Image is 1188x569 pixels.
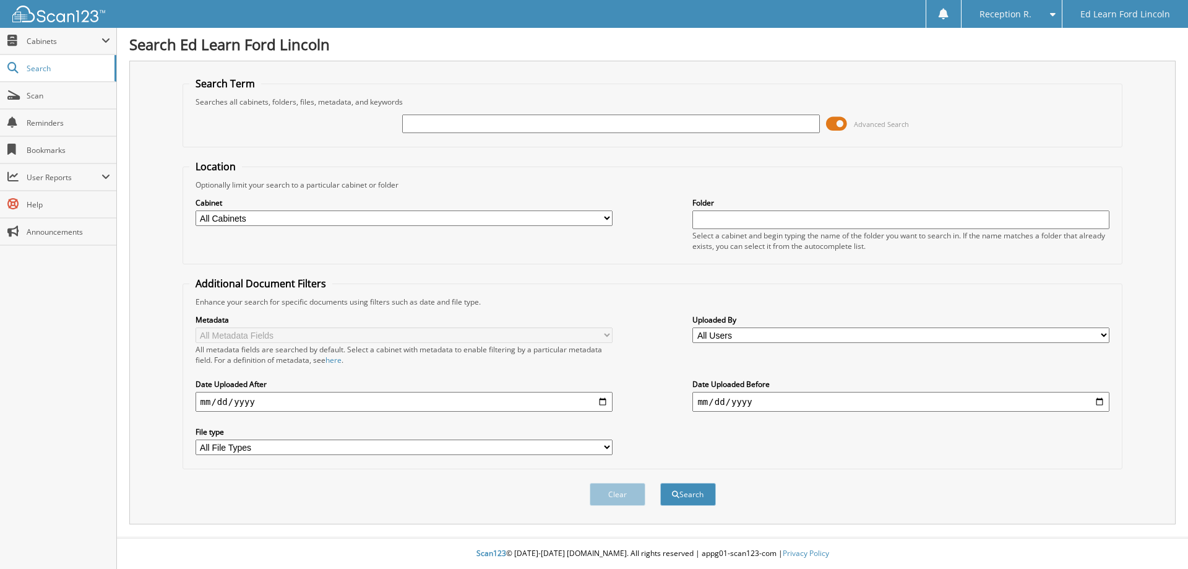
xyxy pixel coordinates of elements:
span: Scan123 [476,548,506,558]
span: User Reports [27,172,101,183]
label: File type [196,427,613,437]
label: Date Uploaded After [196,379,613,389]
span: Announcements [27,227,110,237]
label: Uploaded By [692,315,1109,325]
button: Search [660,483,716,506]
label: Cabinet [196,198,613,208]
img: scan123-logo-white.svg [12,6,105,22]
h1: Search Ed Learn Ford Lincoln [129,34,1176,54]
input: start [196,392,613,412]
iframe: Chat Widget [1126,510,1188,569]
div: All metadata fields are searched by default. Select a cabinet with metadata to enable filtering b... [196,344,613,365]
button: Clear [590,483,645,506]
a: Privacy Policy [783,548,829,558]
a: here [325,355,342,365]
span: Help [27,199,110,210]
div: Optionally limit your search to a particular cabinet or folder [189,180,1116,190]
div: Searches all cabinets, folders, files, metadata, and keywords [189,97,1116,107]
span: Ed Learn Ford Lincoln [1080,11,1170,18]
span: Bookmarks [27,145,110,155]
span: Advanced Search [854,119,909,129]
span: Search [27,63,108,74]
div: Select a cabinet and begin typing the name of the folder you want to search in. If the name match... [692,230,1109,251]
legend: Search Term [189,77,261,90]
label: Folder [692,198,1109,208]
div: Enhance your search for specific documents using filters such as date and file type. [189,297,1116,307]
label: Date Uploaded Before [692,379,1109,389]
legend: Location [189,160,242,173]
input: end [692,392,1109,412]
legend: Additional Document Filters [189,277,332,290]
div: © [DATE]-[DATE] [DOMAIN_NAME]. All rights reserved | appg01-scan123-com | [117,539,1188,569]
label: Metadata [196,315,613,325]
span: Reception R. [979,11,1031,18]
span: Reminders [27,118,110,128]
span: Cabinets [27,36,101,46]
span: Scan [27,90,110,101]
